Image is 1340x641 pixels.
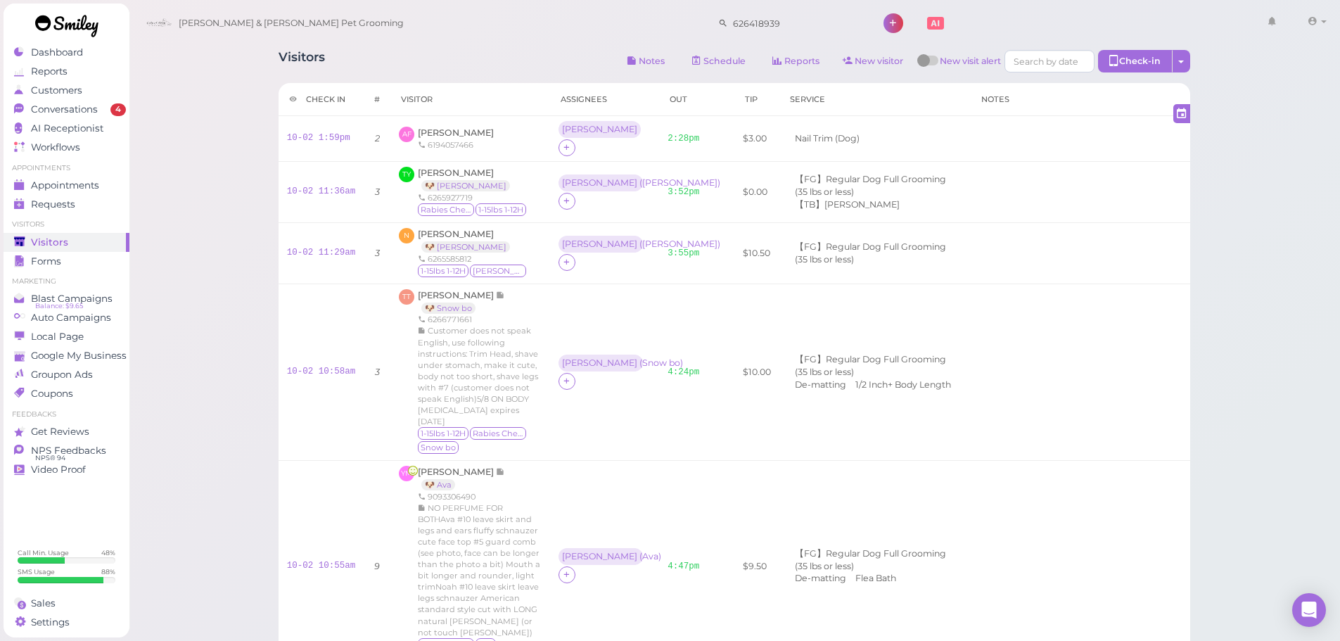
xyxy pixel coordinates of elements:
[31,84,82,96] span: Customers
[4,346,129,365] a: Google My Business
[4,220,129,229] li: Visitors
[559,236,646,254] div: [PERSON_NAME] ([PERSON_NAME])
[496,467,505,477] span: Note
[399,167,414,182] span: TY
[791,173,962,198] li: 【FG】Regular Dog Full Grooming (35 lbs or less)
[31,597,56,609] span: Sales
[279,50,325,76] h1: Visitors
[831,50,915,72] a: New visitor
[4,163,129,173] li: Appointments
[101,567,115,576] div: 88 %
[418,467,496,477] span: [PERSON_NAME]
[31,426,89,438] span: Get Reviews
[418,139,494,151] div: 6194057466
[31,293,113,305] span: Blast Campaigns
[31,331,84,343] span: Local Page
[421,303,476,314] a: 🐶 Snow bo
[4,277,129,286] li: Marketing
[418,229,494,239] span: [PERSON_NAME]
[550,83,660,116] th: Assignees
[399,466,414,481] span: YM
[4,365,129,384] a: Groupon Ads
[4,119,129,138] a: AI Receptionist
[680,50,758,72] a: Schedule
[418,326,538,426] span: Customer does not speak English, use following instructions: Trim Head, shave under stomach, make...
[35,452,65,464] span: NPS® 94
[31,369,93,381] span: Groupon Ads
[562,239,639,249] div: [PERSON_NAME] ( [PERSON_NAME] )
[734,116,779,162] td: $3.00
[4,441,129,460] a: NPS Feedbacks NPS® 94
[562,552,639,561] div: [PERSON_NAME] ( Ava )
[418,503,540,637] span: NO PERFUME FOR BOTHAva #10 leave skirt and legs and ears fluffy schnauzer cute face top #5 guard ...
[418,290,505,313] a: [PERSON_NAME] 🐶 Snow bo
[18,567,55,576] div: SMS Usage
[4,422,129,441] a: Get Reviews
[668,367,699,377] a: 4:24pm
[4,81,129,100] a: Customers
[4,43,129,62] a: Dashboard
[4,62,129,81] a: Reports
[734,222,779,284] td: $10.50
[615,50,677,72] button: Notes
[4,594,129,613] a: Sales
[791,198,903,211] li: 【TB】[PERSON_NAME]
[418,192,528,203] div: 6265927719
[559,121,644,139] div: [PERSON_NAME]
[418,203,474,216] span: Rabies Checked
[559,174,646,193] div: [PERSON_NAME] ([PERSON_NAME])
[668,561,699,571] a: 4:47pm
[418,167,494,178] span: [PERSON_NAME]
[421,479,455,490] a: 🐶 Ava
[4,289,129,308] a: Blast Campaigns Balance: $9.65
[1292,593,1326,627] div: Open Intercom Messenger
[374,561,380,571] i: 9
[110,103,126,116] span: 4
[940,55,1001,76] span: New visit alert
[418,427,468,440] span: 1-15lbs 1-12H
[852,572,900,585] li: Flea Bath
[31,46,83,58] span: Dashboard
[421,241,510,253] a: 🐶 [PERSON_NAME]
[4,327,129,346] a: Local Page
[418,467,505,490] a: [PERSON_NAME] 🐶 Ava
[791,379,850,391] li: De-matting
[374,94,380,105] div: #
[4,100,129,119] a: Conversations 4
[418,491,541,502] div: 9093306490
[31,65,68,77] span: Reports
[287,367,356,376] a: 10-02 10:58am
[375,367,380,377] i: 3
[399,127,414,142] span: AF
[31,445,106,457] span: NPS Feedbacks
[375,248,380,258] i: 3
[562,125,637,134] div: [PERSON_NAME]
[418,441,459,454] span: Snow bo
[418,127,494,138] a: [PERSON_NAME]
[4,410,129,419] li: Feedbacks
[35,300,83,312] span: Balance: $9.65
[852,379,955,391] li: 1/2 Inch+ Body Length
[971,83,1190,116] th: Notes
[559,548,646,566] div: [PERSON_NAME] (Ava)
[287,561,356,571] a: 10-02 10:55am
[287,248,356,258] a: 10-02 11:29am
[4,384,129,403] a: Coupons
[31,141,80,153] span: Workflows
[728,12,864,34] input: Search customer
[4,195,129,214] a: Requests
[470,427,526,440] span: Rabies Checked
[31,236,68,248] span: Visitors
[470,265,526,277] span: Sam
[668,134,699,144] a: 2:28pm
[1004,50,1095,72] input: Search by date
[4,308,129,327] a: Auto Campaigns
[1098,50,1173,72] div: Check-in
[31,122,103,134] span: AI Receptionist
[734,162,779,223] td: $0.00
[496,290,505,300] span: Note
[4,138,129,157] a: Workflows
[734,284,779,460] td: $10.00
[476,203,526,216] span: 1-15lbs 1-12H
